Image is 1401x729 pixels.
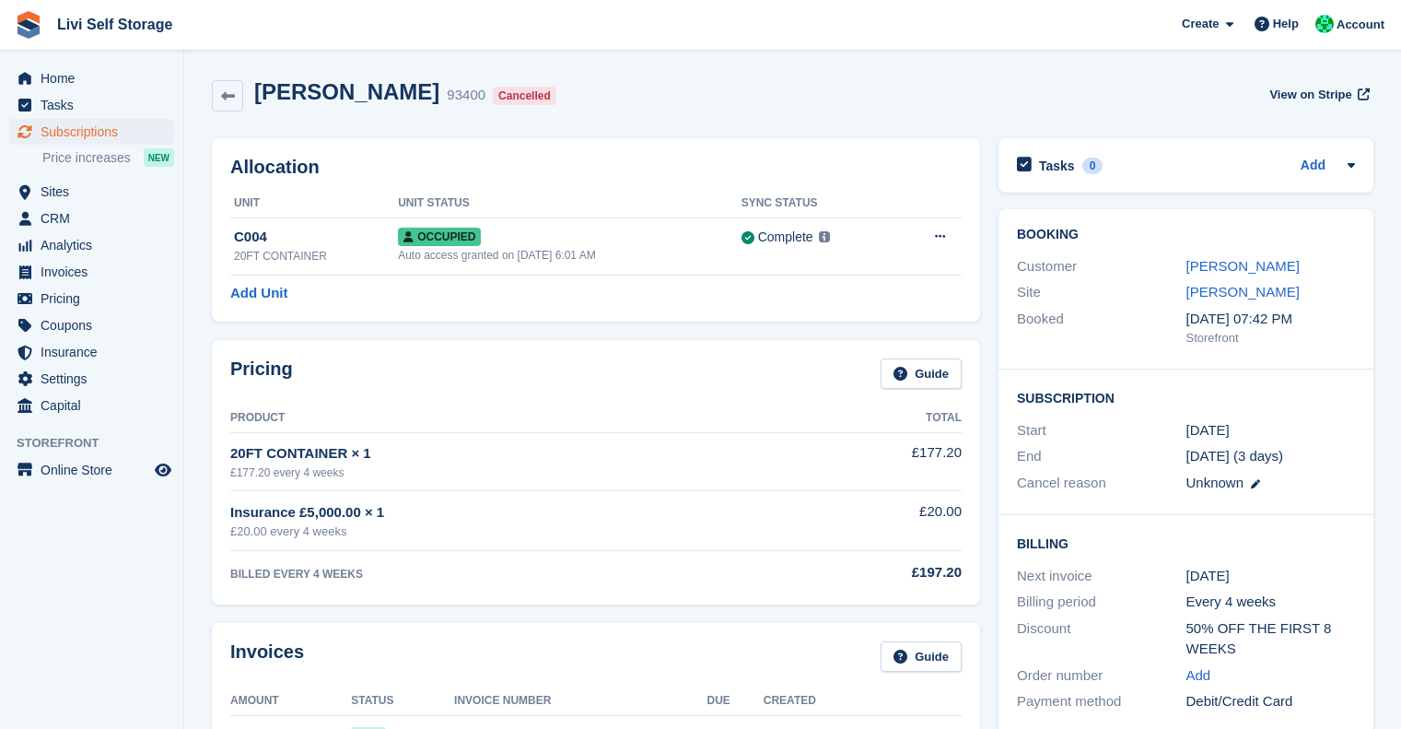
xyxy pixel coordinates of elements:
[41,206,151,231] span: CRM
[15,11,42,39] img: stora-icon-8386f47178a22dfd0bd8f6a31ec36ba5ce8667c1dd55bd0f319d3a0aa187defe.svg
[234,227,398,248] div: C004
[1186,665,1211,687] a: Add
[9,206,174,231] a: menu
[758,228,813,247] div: Complete
[1301,156,1325,177] a: Add
[1186,566,1356,587] div: [DATE]
[1017,228,1355,242] h2: Booking
[1186,329,1356,347] div: Storefront
[881,359,962,389] a: Guide
[1186,691,1356,712] div: Debit/Credit Card
[230,189,398,218] th: Unit
[1186,618,1356,660] div: 50% OFF THE FIRST 8 WEEKS
[1017,592,1186,613] div: Billing period
[1315,15,1334,33] img: Joe Robertson
[9,92,174,118] a: menu
[17,434,183,453] span: Storefront
[881,641,962,672] a: Guide
[9,232,174,258] a: menu
[1039,158,1075,174] h2: Tasks
[9,366,174,392] a: menu
[1186,475,1244,490] span: Unknown
[41,393,151,418] span: Capital
[41,366,151,392] span: Settings
[254,79,439,104] h2: [PERSON_NAME]
[783,562,962,583] div: £197.20
[1017,446,1186,467] div: End
[41,179,151,205] span: Sites
[1186,448,1284,464] span: [DATE] (3 days)
[230,523,783,541] div: £20.00 every 4 weeks
[1186,592,1356,613] div: Every 4 weeks
[9,393,174,418] a: menu
[1017,309,1186,347] div: Booked
[1017,420,1186,441] div: Start
[9,457,174,483] a: menu
[50,9,180,40] a: Livi Self Storage
[41,65,151,91] span: Home
[1017,282,1186,303] div: Site
[42,147,174,168] a: Price increases NEW
[1017,534,1355,552] h2: Billing
[9,179,174,205] a: menu
[9,312,174,338] a: menu
[230,641,304,672] h2: Invoices
[41,119,151,145] span: Subscriptions
[41,259,151,285] span: Invoices
[398,247,741,264] div: Auto access granted on [DATE] 6:01 AM
[9,65,174,91] a: menu
[764,687,962,716] th: Created
[230,359,293,389] h2: Pricing
[1186,420,1230,441] time: 2025-07-05 00:00:00 UTC
[41,312,151,338] span: Coupons
[398,228,481,246] span: Occupied
[230,566,783,582] div: BILLED EVERY 4 WEEKS
[706,687,763,716] th: Due
[42,149,131,167] span: Price increases
[1186,284,1300,300] a: [PERSON_NAME]
[1337,16,1384,34] span: Account
[1017,618,1186,660] div: Discount
[41,286,151,312] span: Pricing
[9,119,174,145] a: menu
[819,231,830,242] img: icon-info-grey-7440780725fd019a000dd9b08b2336e03edf1995a4989e88bcd33f0948082b44.svg
[1017,256,1186,277] div: Customer
[1017,388,1355,406] h2: Subscription
[1273,15,1299,33] span: Help
[9,286,174,312] a: menu
[783,432,962,490] td: £177.20
[1186,309,1356,330] div: [DATE] 07:42 PM
[741,189,895,218] th: Sync Status
[152,459,174,481] a: Preview store
[1262,79,1373,110] a: View on Stripe
[1017,665,1186,687] div: Order number
[1182,15,1219,33] span: Create
[230,464,783,481] div: £177.20 every 4 weeks
[1269,86,1351,104] span: View on Stripe
[1017,566,1186,587] div: Next invoice
[1082,158,1103,174] div: 0
[41,457,151,483] span: Online Store
[454,687,706,716] th: Invoice Number
[41,92,151,118] span: Tasks
[447,85,485,106] div: 93400
[351,687,454,716] th: Status
[783,404,962,433] th: Total
[230,283,287,304] a: Add Unit
[144,148,174,167] div: NEW
[9,259,174,285] a: menu
[230,404,783,433] th: Product
[1017,473,1186,494] div: Cancel reason
[234,248,398,265] div: 20FT CONTAINER
[493,87,556,105] div: Cancelled
[230,157,962,178] h2: Allocation
[1186,258,1300,274] a: [PERSON_NAME]
[1017,691,1186,712] div: Payment method
[9,339,174,365] a: menu
[783,491,962,551] td: £20.00
[230,443,783,464] div: 20FT CONTAINER × 1
[41,339,151,365] span: Insurance
[230,502,783,523] div: Insurance £5,000.00 × 1
[41,232,151,258] span: Analytics
[398,189,741,218] th: Unit Status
